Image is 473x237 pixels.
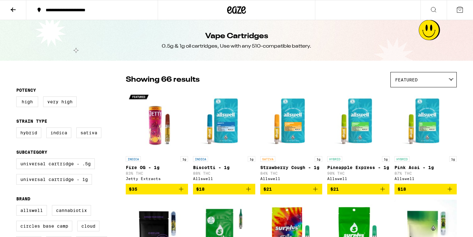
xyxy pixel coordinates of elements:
label: High [16,96,38,107]
p: 84% THC [260,171,323,175]
legend: Potency [16,88,36,93]
label: Universal Cartridge - 1g [16,174,92,185]
button: Add to bag [260,184,323,194]
p: 1g [248,156,255,162]
span: $35 [129,187,137,192]
h1: Vape Cartridges [205,31,268,42]
p: 83% THC [126,171,188,175]
img: Allswell - Biscotti - 1g [193,90,255,153]
span: $21 [263,187,272,192]
button: Add to bag [327,184,389,194]
div: Allswell [260,177,323,181]
p: 1g [382,156,389,162]
legend: Brand [16,196,30,201]
label: Cannabiotix [52,205,91,216]
p: 1g [449,156,457,162]
label: Cloud [77,221,99,231]
legend: Strain Type [16,119,47,124]
p: 1g [181,156,188,162]
span: $18 [398,187,406,192]
div: Allswell [327,177,389,181]
label: Very High [43,96,77,107]
p: 1g [315,156,322,162]
div: 0.5g & 1g oil cartridges, Use with any 510-compatible battery. [162,43,311,50]
p: SATIVA [260,156,275,162]
label: Indica [46,127,71,138]
p: INDICA [193,156,208,162]
p: Biscotti - 1g [193,165,255,170]
p: Pink Acai - 1g [394,165,457,170]
img: Allswell - Pineapple Express - 1g [327,90,389,153]
span: $21 [330,187,339,192]
span: $18 [196,187,205,192]
button: Add to bag [126,184,188,194]
p: 88% THC [193,171,255,175]
p: INDICA [126,156,141,162]
label: Sativa [76,127,101,138]
div: Allswell [193,177,255,181]
div: Jetty Extracts [126,177,188,181]
a: Open page for Pineapple Express - 1g from Allswell [327,90,389,184]
img: Allswell - Strawberry Cough - 1g [260,90,323,153]
a: Open page for Biscotti - 1g from Allswell [193,90,255,184]
p: 90% THC [327,171,389,175]
p: 87% THC [394,171,457,175]
label: Circles Base Camp [16,221,72,231]
label: Allswell [16,205,47,216]
p: HYBRID [394,156,409,162]
span: Featured [395,77,418,82]
p: Pineapple Express - 1g [327,165,389,170]
img: Jetty Extracts - Fire OG - 1g [126,90,188,153]
p: Fire OG - 1g [126,165,188,170]
label: Hybrid [16,127,41,138]
label: Universal Cartridge - .5g [16,158,95,169]
p: HYBRID [327,156,342,162]
a: Open page for Strawberry Cough - 1g from Allswell [260,90,323,184]
div: Allswell [394,177,457,181]
img: Allswell - Pink Acai - 1g [394,90,457,153]
button: Add to bag [193,184,255,194]
button: Add to bag [394,184,457,194]
p: Strawberry Cough - 1g [260,165,323,170]
legend: Subcategory [16,150,47,155]
p: Showing 66 results [126,75,200,85]
a: Open page for Fire OG - 1g from Jetty Extracts [126,90,188,184]
a: Open page for Pink Acai - 1g from Allswell [394,90,457,184]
